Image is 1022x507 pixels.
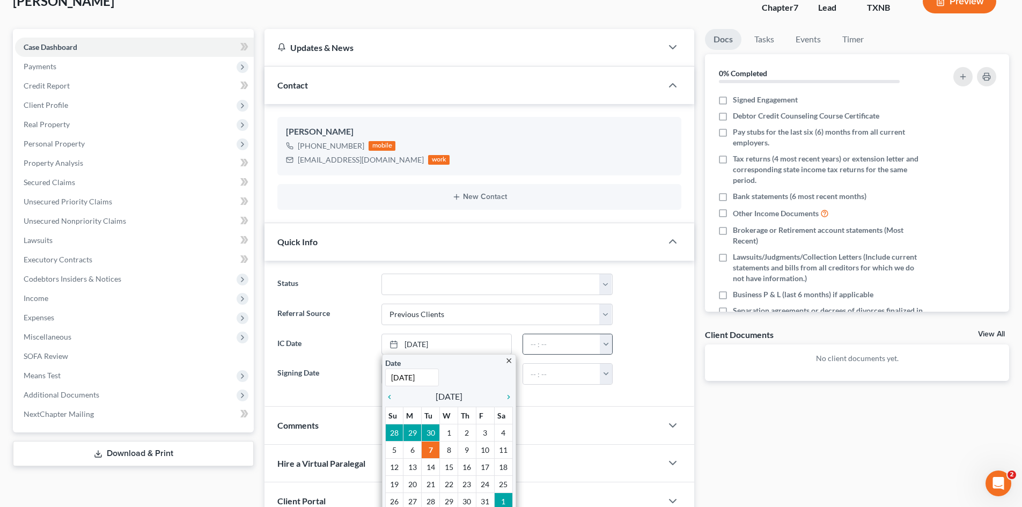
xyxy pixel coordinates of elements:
div: [PERSON_NAME] [286,126,673,138]
a: Executory Contracts [15,250,254,269]
td: 30 [422,424,440,442]
span: Executory Contracts [24,255,92,264]
td: 16 [458,459,476,476]
button: New Contact [286,193,673,201]
span: Personal Property [24,139,85,148]
span: 7 [793,2,798,12]
td: 18 [494,459,512,476]
a: Events [787,29,829,50]
div: Updates & News [277,42,649,53]
td: 24 [476,476,494,493]
div: mobile [369,141,395,151]
td: 1 [440,424,458,442]
span: Lawsuits [24,236,53,245]
span: Expenses [24,313,54,322]
td: 12 [385,459,403,476]
span: Contact [277,80,308,90]
a: Unsecured Nonpriority Claims [15,211,254,231]
span: Hire a Virtual Paralegal [277,458,365,468]
td: 20 [403,476,422,493]
input: -- : -- [523,334,600,355]
span: Other Income Documents [733,208,819,219]
span: SOFA Review [24,351,68,361]
a: chevron_right [499,390,513,403]
iframe: Intercom live chat [986,471,1011,496]
th: Th [458,407,476,424]
td: 11 [494,442,512,459]
span: Lawsuits/Judgments/Collection Letters (Include current statements and bills from all creditors fo... [733,252,924,284]
input: 1/1/2013 [385,369,439,386]
input: -- : -- [523,364,600,384]
th: M [403,407,422,424]
a: Credit Report [15,76,254,95]
i: chevron_left [385,393,399,401]
span: Miscellaneous [24,332,71,341]
td: 29 [403,424,422,442]
a: Tasks [746,29,783,50]
span: Signed Engagement [733,94,798,105]
td: 23 [458,476,476,493]
span: Credit Report [24,81,70,90]
i: chevron_right [499,393,513,401]
span: Unsecured Nonpriority Claims [24,216,126,225]
span: Payments [24,62,56,71]
div: [EMAIL_ADDRESS][DOMAIN_NAME] [298,155,424,165]
div: work [428,155,450,165]
div: TXNB [867,2,906,14]
label: Date [385,357,401,369]
td: 6 [403,442,422,459]
th: Tu [422,407,440,424]
label: Signing Date [272,363,376,385]
span: Additional Documents [24,390,99,399]
a: Docs [705,29,741,50]
span: Case Dashboard [24,42,77,52]
td: 7 [422,442,440,459]
span: Comments [277,420,319,430]
a: chevron_left [385,390,399,403]
span: NextChapter Mailing [24,409,94,418]
a: Unsecured Priority Claims [15,192,254,211]
span: Real Property [24,120,70,129]
span: Bank statements (6 most recent months) [733,191,866,202]
td: 15 [440,459,458,476]
a: Download & Print [13,441,254,466]
td: 3 [476,424,494,442]
div: Client Documents [705,329,774,340]
td: 21 [422,476,440,493]
span: Quick Info [277,237,318,247]
span: Unsecured Priority Claims [24,197,112,206]
strong: 0% Completed [719,69,767,78]
td: 9 [458,442,476,459]
td: 8 [440,442,458,459]
span: Income [24,293,48,303]
a: Case Dashboard [15,38,254,57]
th: W [440,407,458,424]
span: Client Profile [24,100,68,109]
a: SOFA Review [15,347,254,366]
th: Su [385,407,403,424]
td: 17 [476,459,494,476]
a: close [505,354,513,366]
span: Separation agreements or decrees of divorces finalized in the past 2 years [733,305,924,327]
a: Secured Claims [15,173,254,192]
td: 10 [476,442,494,459]
a: View All [978,330,1005,338]
span: Pay stubs for the last six (6) months from all current employers. [733,127,924,148]
span: Codebtors Insiders & Notices [24,274,121,283]
i: close [505,357,513,365]
a: Timer [834,29,872,50]
a: NextChapter Mailing [15,405,254,424]
div: Chapter [762,2,801,14]
td: 13 [403,459,422,476]
td: 4 [494,424,512,442]
td: 25 [494,476,512,493]
span: Property Analysis [24,158,83,167]
label: Referral Source [272,304,376,325]
span: Client Portal [277,496,326,506]
span: Tax returns (4 most recent years) or extension letter and corresponding state income tax returns ... [733,153,924,186]
span: Brokerage or Retirement account statements (Most Recent) [733,225,924,246]
span: Means Test [24,371,61,380]
td: 2 [458,424,476,442]
td: 5 [385,442,403,459]
td: 19 [385,476,403,493]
